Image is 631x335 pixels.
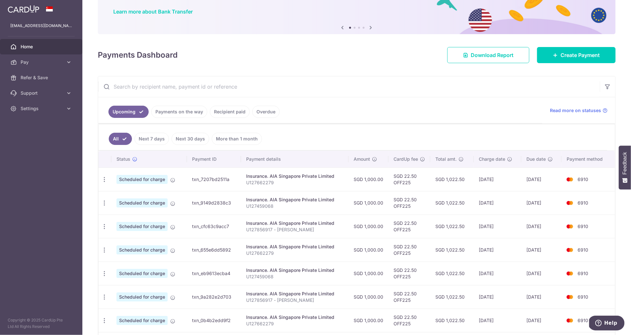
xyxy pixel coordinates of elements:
td: [DATE] [521,285,561,309]
td: [DATE] [521,309,561,332]
td: SGD 1,000.00 [348,167,388,191]
span: 6910 [578,177,588,182]
span: Status [116,156,130,162]
img: Bank Card [563,246,576,254]
span: 6910 [578,224,588,229]
td: SGD 1,000.00 [348,215,388,238]
a: Recipient paid [210,106,250,118]
td: [DATE] [474,167,522,191]
td: [DATE] [474,238,522,262]
a: Next 30 days [172,133,209,145]
p: U127662279 [246,321,343,327]
img: Bank Card [563,293,576,301]
a: Learn more about Bank Transfer [113,8,193,15]
th: Payment method [561,151,615,167]
td: [DATE] [474,215,522,238]
p: U127662279 [246,179,343,186]
span: Scheduled for charge [116,316,168,325]
td: [DATE] [521,262,561,285]
img: Bank Card [563,176,576,183]
span: Scheduled for charge [116,269,168,278]
td: [DATE] [521,238,561,262]
iframe: Opens a widget where you can find more information [589,316,625,332]
div: Insurance. AIA Singapore Private Limited [246,220,343,226]
span: Pay [21,59,63,65]
td: [DATE] [474,191,522,215]
td: txn_655e6dd5892 [187,238,241,262]
a: Upcoming [108,106,149,118]
span: Scheduled for charge [116,198,168,207]
p: U127856917 - [PERSON_NAME] [246,297,343,303]
td: SGD 1,022.50 [430,191,473,215]
button: Feedback - Show survey [619,146,631,189]
div: Insurance. AIA Singapore Private Limited [246,291,343,297]
td: [DATE] [474,262,522,285]
td: SGD 1,000.00 [348,309,388,332]
span: Support [21,90,63,96]
a: Next 7 days [135,133,169,145]
td: [DATE] [474,285,522,309]
span: Download Report [471,51,514,59]
td: SGD 1,022.50 [430,309,473,332]
td: SGD 22.50 OFF225 [388,167,430,191]
th: Payment ID [187,151,241,167]
td: SGD 1,022.50 [430,215,473,238]
td: [DATE] [521,215,561,238]
span: Due date [526,156,546,162]
img: Bank Card [563,199,576,207]
td: txn_9149d2838c3 [187,191,241,215]
p: U127459068 [246,273,343,280]
a: Create Payment [537,47,616,63]
span: 6910 [578,271,588,276]
th: Payment details [241,151,348,167]
p: U127856917 - [PERSON_NAME] [246,226,343,233]
span: Scheduled for charge [116,175,168,184]
span: Amount [354,156,370,162]
a: More than 1 month [212,133,262,145]
span: Scheduled for charge [116,222,168,231]
td: SGD 1,022.50 [430,262,473,285]
td: SGD 1,022.50 [430,285,473,309]
img: Bank Card [563,270,576,277]
td: SGD 22.50 OFF225 [388,285,430,309]
p: U127459068 [246,203,343,209]
span: 6910 [578,318,588,323]
p: [EMAIL_ADDRESS][DOMAIN_NAME] [10,23,72,29]
span: Scheduled for charge [116,245,168,254]
td: SGD 22.50 OFF225 [388,262,430,285]
span: Feedback [622,152,628,175]
div: Insurance. AIA Singapore Private Limited [246,244,343,250]
a: Overdue [252,106,280,118]
img: Bank Card [563,317,576,324]
span: Create Payment [561,51,600,59]
td: SGD 1,022.50 [430,238,473,262]
a: Download Report [447,47,529,63]
td: SGD 1,000.00 [348,285,388,309]
a: Read more on statuses [550,107,608,114]
td: SGD 1,000.00 [348,191,388,215]
td: SGD 22.50 OFF225 [388,309,430,332]
span: Read more on statuses [550,107,601,114]
td: SGD 1,000.00 [348,262,388,285]
td: [DATE] [474,309,522,332]
span: Home [21,43,63,50]
span: Charge date [479,156,505,162]
a: All [109,133,132,145]
span: 6910 [578,247,588,253]
span: 6910 [578,200,588,206]
span: Settings [21,105,63,112]
div: Insurance. AIA Singapore Private Limited [246,173,343,179]
h4: Payments Dashboard [98,49,178,61]
td: SGD 22.50 OFF225 [388,191,430,215]
td: txn_0b4b2edd9f2 [187,309,241,332]
td: SGD 1,022.50 [430,167,473,191]
p: U127662279 [246,250,343,256]
td: [DATE] [521,191,561,215]
div: Insurance. AIA Singapore Private Limited [246,267,343,273]
td: txn_eb9613ecba4 [187,262,241,285]
img: Bank Card [563,223,576,230]
span: Scheduled for charge [116,292,168,301]
td: txn_7207bd2511a [187,167,241,191]
td: SGD 22.50 OFF225 [388,238,430,262]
